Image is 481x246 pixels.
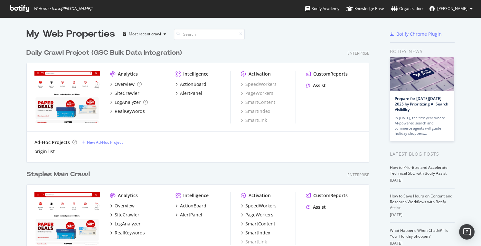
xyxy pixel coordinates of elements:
[390,165,448,176] a: How to Prioritize and Accelerate Technical SEO with Botify Assist
[175,81,206,87] a: ActionBoard
[313,204,326,210] div: Assist
[115,212,139,218] div: SiteCrawler
[305,5,339,12] div: Botify Academy
[241,117,267,123] a: SmartLink
[110,221,141,227] a: LogAnalyzer
[245,221,275,227] div: SmartContent
[390,48,455,55] div: Botify news
[120,29,169,39] button: Most recent crawl
[34,192,100,244] img: staples.com
[115,99,141,105] div: LogAnalyzer
[34,139,70,146] div: Ad-Hoc Projects
[390,57,454,91] img: Prepare for Black Friday 2025 by Prioritizing AI Search Visibility
[110,203,135,209] a: Overview
[313,82,326,89] div: Assist
[390,178,455,183] div: [DATE]
[110,230,145,236] a: RealKeywords
[390,31,442,37] a: Botify Chrome Plugin
[241,230,270,236] a: SmartIndex
[183,192,209,199] div: Intelligence
[347,50,369,56] div: Enterprise
[180,81,206,87] div: ActionBoard
[110,90,139,96] a: SiteCrawler
[34,71,100,123] img: staples.com
[180,90,202,96] div: AlertPanel
[110,99,148,105] a: LogAnalyzer
[87,140,123,145] div: New Ad-Hoc Project
[118,71,138,77] div: Analytics
[391,5,424,12] div: Organizations
[26,28,115,41] div: My Web Properties
[34,6,92,11] span: Welcome back, [PERSON_NAME] !
[245,212,273,218] div: PageWorkers
[180,212,202,218] div: AlertPanel
[390,193,452,210] a: How to Save Hours on Content and Research Workflows with Botify Assist
[390,212,455,218] div: [DATE]
[241,239,267,245] a: SmartLink
[241,203,277,209] a: SpeedWorkers
[115,81,135,87] div: Overview
[241,108,270,114] a: SmartIndex
[26,170,90,179] div: Staples Main Crawl
[26,170,92,179] a: Staples Main Crawl
[118,192,138,199] div: Analytics
[390,228,448,239] a: What Happens When ChatGPT Is Your Holiday Shopper?
[115,108,145,114] div: RealKeywords
[313,71,348,77] div: CustomReports
[115,230,145,236] div: RealKeywords
[241,90,273,96] a: PageWorkers
[175,203,206,209] a: ActionBoard
[424,4,478,14] button: [PERSON_NAME]
[175,90,202,96] a: AlertPanel
[174,29,245,40] input: Search
[249,71,271,77] div: Activation
[180,203,206,209] div: ActionBoard
[82,140,123,145] a: New Ad-Hoc Project
[26,48,184,58] a: Daily Crawl Project (GSC Bulk Data Integration)
[245,230,270,236] div: SmartIndex
[395,96,448,112] a: Prepare for [DATE][DATE] 2025 by Prioritizing AI Search Visibility
[245,203,277,209] div: SpeedWorkers
[306,204,326,210] a: Assist
[241,99,275,105] a: SmartContent
[396,31,442,37] div: Botify Chrome Plugin
[115,90,139,96] div: SiteCrawler
[175,212,202,218] a: AlertPanel
[395,115,449,136] div: In [DATE], the first year where AI-powered search and commerce agents will guide holiday shoppers…
[306,192,348,199] a: CustomReports
[347,172,369,178] div: Enterprise
[34,148,55,155] a: origin list
[249,192,271,199] div: Activation
[129,32,161,36] div: Most recent crawl
[26,48,182,58] div: Daily Crawl Project (GSC Bulk Data Integration)
[110,81,142,87] a: Overview
[241,221,275,227] a: SmartContent
[346,5,384,12] div: Knowledge Base
[459,224,475,240] div: Open Intercom Messenger
[306,71,348,77] a: CustomReports
[110,108,145,114] a: RealKeywords
[313,192,348,199] div: CustomReports
[115,221,141,227] div: LogAnalyzer
[241,81,277,87] a: SpeedWorkers
[183,71,209,77] div: Intelligence
[110,212,139,218] a: SiteCrawler
[437,6,467,11] span: David Johnson
[306,82,326,89] a: Assist
[390,150,455,158] div: Latest Blog Posts
[241,212,273,218] a: PageWorkers
[115,203,135,209] div: Overview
